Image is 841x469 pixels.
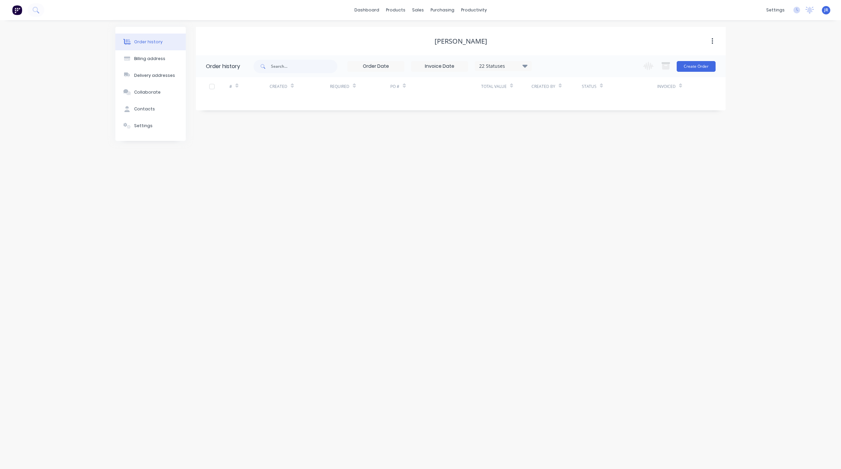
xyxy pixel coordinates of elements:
div: Created By [531,84,555,90]
button: Collaborate [115,84,186,101]
div: Contacts [134,106,155,112]
input: Order Date [348,61,404,71]
div: productivity [458,5,490,15]
div: Invoiced [657,84,676,90]
button: Create Order [677,61,716,72]
div: Created By [531,77,582,96]
div: Created [270,77,330,96]
div: sales [409,5,427,15]
button: Order history [115,34,186,50]
div: Total Value [481,84,507,90]
div: Created [270,84,287,90]
div: products [383,5,409,15]
div: [PERSON_NAME] [435,37,487,45]
div: purchasing [427,5,458,15]
div: 22 Statuses [475,62,531,70]
div: # [229,77,270,96]
div: PO # [390,84,399,90]
div: # [229,84,232,90]
div: Required [330,84,349,90]
input: Invoice Date [411,61,468,71]
button: Contacts [115,101,186,117]
div: Order history [134,39,163,45]
span: JR [824,7,828,13]
div: Order history [206,62,240,70]
div: Total Value [481,77,531,96]
div: Invoiced [657,77,697,96]
img: Factory [12,5,22,15]
div: Status [582,77,657,96]
div: Status [582,84,597,90]
div: PO # [390,77,481,96]
div: Collaborate [134,89,161,95]
div: settings [763,5,788,15]
div: Settings [134,123,153,129]
input: Search... [271,60,337,73]
button: Settings [115,117,186,134]
div: Required [330,77,390,96]
button: Billing address [115,50,186,67]
div: Delivery addresses [134,72,175,79]
a: dashboard [351,5,383,15]
button: Delivery addresses [115,67,186,84]
div: Billing address [134,56,165,62]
